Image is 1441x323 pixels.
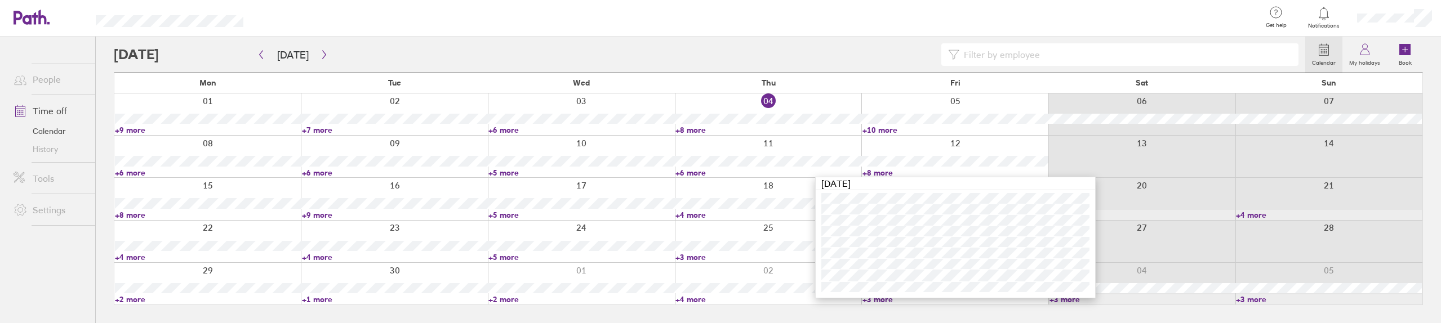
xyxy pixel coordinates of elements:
[675,125,861,135] a: +8 more
[959,44,1292,65] input: Filter by employee
[675,294,861,304] a: +4 more
[1236,210,1422,220] a: +4 more
[1306,23,1342,29] span: Notifications
[115,125,301,135] a: +9 more
[488,210,674,220] a: +5 more
[302,125,488,135] a: +7 more
[1342,37,1387,73] a: My holidays
[5,140,95,158] a: History
[5,167,95,190] a: Tools
[862,168,1048,178] a: +8 more
[488,252,674,262] a: +5 more
[1306,6,1342,29] a: Notifications
[762,78,776,87] span: Thu
[5,122,95,140] a: Calendar
[115,168,301,178] a: +6 more
[675,210,861,220] a: +4 more
[675,168,861,178] a: +6 more
[488,294,674,304] a: +2 more
[1049,210,1235,220] a: +4 more
[1305,56,1342,66] label: Calendar
[302,168,488,178] a: +6 more
[1342,56,1387,66] label: My holidays
[199,78,216,87] span: Mon
[302,252,488,262] a: +4 more
[302,294,488,304] a: +1 more
[1258,22,1295,29] span: Get help
[1387,37,1423,73] a: Book
[488,168,674,178] a: +5 more
[862,125,1048,135] a: +10 more
[573,78,590,87] span: Wed
[1305,37,1342,73] a: Calendar
[950,78,960,87] span: Fri
[5,68,95,91] a: People
[388,78,401,87] span: Tue
[5,199,95,221] a: Settings
[5,100,95,122] a: Time off
[816,177,1095,190] div: [DATE]
[302,210,488,220] a: +9 more
[1136,78,1148,87] span: Sat
[1322,78,1336,87] span: Sun
[1049,294,1235,304] a: +3 more
[675,252,861,262] a: +3 more
[115,210,301,220] a: +8 more
[1392,56,1418,66] label: Book
[268,46,318,64] button: [DATE]
[115,294,301,304] a: +2 more
[1236,294,1422,304] a: +3 more
[862,294,1048,304] a: +3 more
[115,252,301,262] a: +4 more
[488,125,674,135] a: +6 more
